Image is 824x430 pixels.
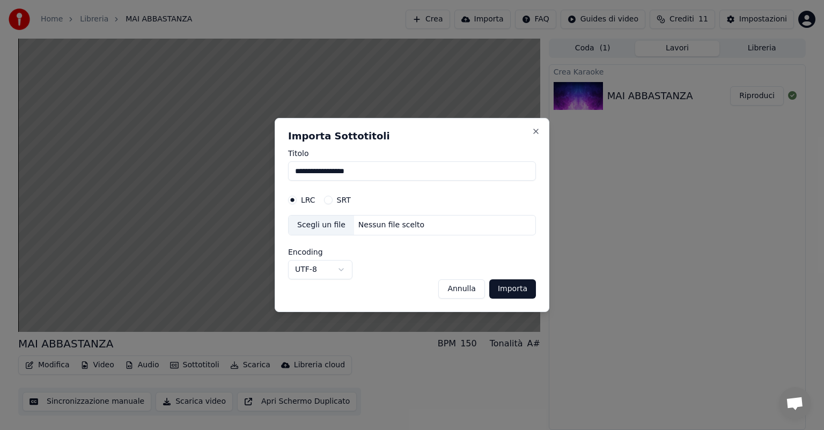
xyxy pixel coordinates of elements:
button: Importa [489,279,536,299]
div: Nessun file scelto [354,220,429,231]
label: Encoding [288,248,352,256]
h2: Importa Sottotitoli [288,131,536,141]
label: LRC [301,196,315,204]
button: Annulla [438,279,485,299]
label: SRT [337,196,351,204]
label: Titolo [288,150,536,157]
div: Scegli un file [289,216,354,235]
